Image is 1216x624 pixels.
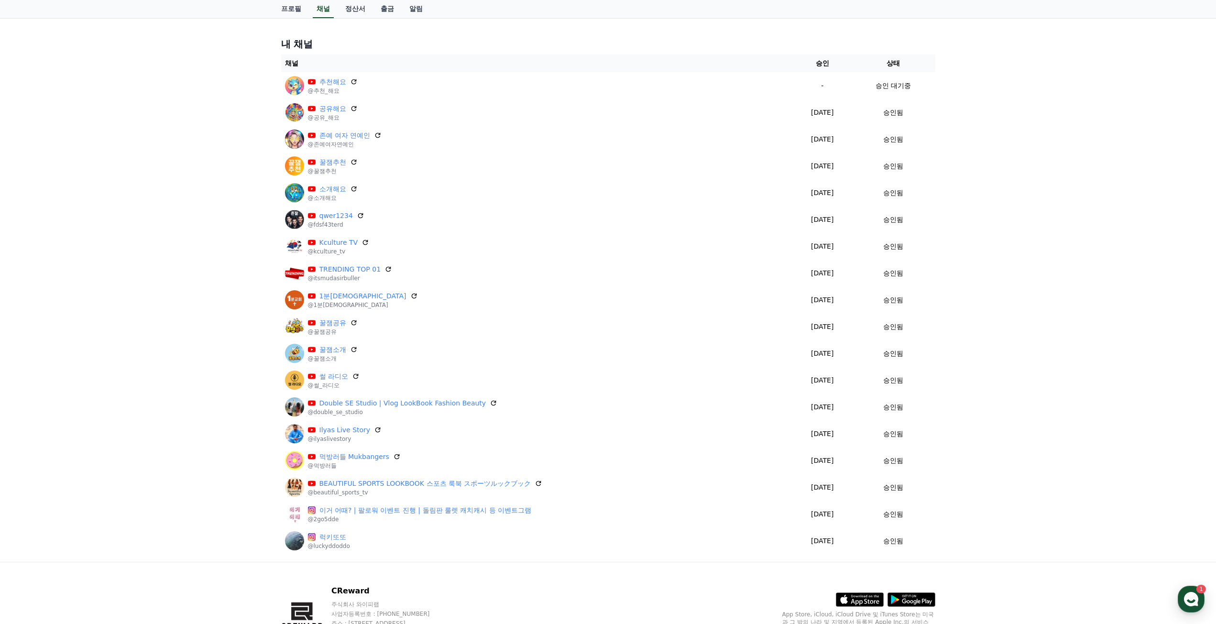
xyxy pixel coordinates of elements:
p: [DATE] [797,322,848,332]
img: 꿀잼공유 [285,317,304,336]
p: [DATE] [797,161,848,171]
p: 주식회사 와이피랩 [331,601,448,608]
a: 1대화 [63,303,123,327]
a: BEAUTIFUL SPORTS LOOKBOOK 스포츠 룩북 スポーツルックブック [319,479,531,489]
img: 공유해요 [285,103,304,122]
p: [DATE] [797,456,848,466]
p: 승인됨 [883,161,903,171]
th: 승인 [793,55,852,72]
img: Kculture TV [285,237,304,256]
p: [DATE] [797,509,848,519]
span: 설정 [148,317,159,325]
p: CReward [331,585,448,597]
p: 승인 대기중 [876,81,911,91]
img: 1분교회 [285,290,304,309]
img: 소개해요 [285,183,304,202]
p: @kculture_tv [308,248,370,255]
h4: 내 채널 [281,37,935,51]
a: 꿀잼공유 [319,318,346,328]
a: 설정 [123,303,184,327]
p: [DATE] [797,215,848,225]
p: @공유_해요 [308,114,358,121]
p: 승인됨 [883,215,903,225]
p: 승인됨 [883,429,903,439]
a: TRENDING TOP 01 [319,264,381,274]
p: [DATE] [797,402,848,412]
img: BEAUTIFUL SPORTS LOOKBOOK 스포츠 룩북 スポーツルックブック [285,478,304,497]
p: 승인됨 [883,375,903,385]
p: 사업자등록번호 : [PHONE_NUMBER] [331,610,448,618]
p: [DATE] [797,134,848,144]
a: Double SE Studio | Vlog LookBook Fashion Beauty [319,398,486,408]
a: 꿀잼추천 [319,157,346,167]
img: 추천해요 [285,76,304,95]
p: @luckyddoddo [308,542,350,550]
p: 승인됨 [883,322,903,332]
p: @ilyaslivestory [308,435,382,443]
p: 승인됨 [883,268,903,278]
p: 승인됨 [883,509,903,519]
p: - [797,81,848,91]
p: 승인됨 [883,188,903,198]
p: 승인됨 [883,402,903,412]
p: @1분[DEMOGRAPHIC_DATA] [308,301,418,309]
a: 공유해요 [319,104,346,114]
p: 승인됨 [883,482,903,493]
p: @썰_라디오 [308,382,360,389]
p: [DATE] [797,429,848,439]
a: 추천해요 [319,77,346,87]
p: @itsmudasirbuller [308,274,393,282]
p: @double_se_studio [308,408,498,416]
a: 1분[DEMOGRAPHIC_DATA] [319,291,406,301]
p: [DATE] [797,375,848,385]
th: 채널 [281,55,793,72]
img: Ilyas Live Story [285,424,304,443]
p: [DATE] [797,268,848,278]
img: Double SE Studio | Vlog LookBook Fashion Beauty [285,397,304,416]
th: 상태 [852,55,935,72]
span: 대화 [88,318,99,326]
img: 꿀잼추천 [285,156,304,175]
span: 1 [97,303,100,310]
p: 승인됨 [883,536,903,546]
a: qwer1234 [319,211,353,221]
p: [DATE] [797,482,848,493]
a: 먹방러들 Mukbangers [319,452,389,462]
p: @먹방러들 [308,462,401,470]
a: 썰 라디오 [319,372,348,382]
p: @꿀잼추천 [308,167,358,175]
a: 소개해요 [319,184,346,194]
p: @꿀잼소개 [308,355,358,362]
p: 승인됨 [883,134,903,144]
p: @존예여자연예인 [308,141,382,148]
img: 썰 라디오 [285,371,304,390]
p: @fdsf43terd [308,221,364,229]
p: [DATE] [797,536,848,546]
img: 럭키또또 [285,531,304,550]
a: 홈 [3,303,63,327]
p: @beautiful_sports_tv [308,489,543,496]
a: 이거 어때? | 팔로워 이벤트 진행 | 돌림판 룰렛 캐치캐시 등 이벤트그램 [319,505,532,515]
p: @소개해요 [308,194,358,202]
p: [DATE] [797,295,848,305]
a: 존예 여자 연예인 [319,131,371,141]
p: 승인됨 [883,108,903,118]
a: 럭키또또 [319,532,350,542]
p: [DATE] [797,188,848,198]
span: 홈 [30,317,36,325]
img: 먹방러들 Mukbangers [285,451,304,470]
p: 승인됨 [883,241,903,252]
p: @추천_해요 [308,87,358,95]
p: @꿀잼공유 [308,328,358,336]
a: Ilyas Live Story [319,425,371,435]
a: 꿀잼소개 [319,345,346,355]
img: 꿀잼소개 [285,344,304,363]
p: [DATE] [797,108,848,118]
p: [DATE] [797,349,848,359]
img: 존예 여자 연예인 [285,130,304,149]
img: qwer1234 [285,210,304,229]
p: 승인됨 [883,349,903,359]
p: [DATE] [797,241,848,252]
p: @2go5dde [308,515,532,523]
p: 승인됨 [883,456,903,466]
